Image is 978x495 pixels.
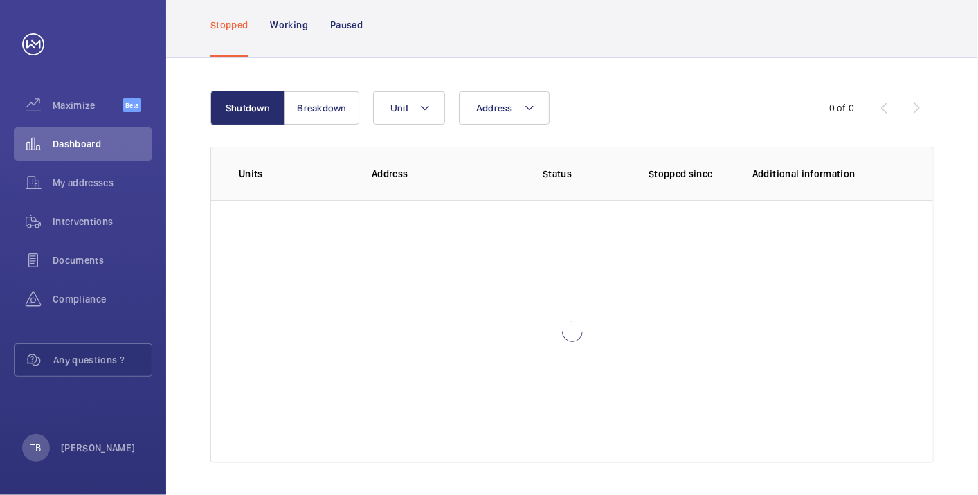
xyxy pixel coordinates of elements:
span: Beta [123,98,141,112]
span: Interventions [53,215,152,228]
p: Stopped [210,18,248,32]
span: Any questions ? [53,353,152,367]
span: Address [476,102,513,114]
p: Address [372,167,488,181]
p: Working [270,18,307,32]
span: Documents [53,253,152,267]
button: Address [459,91,550,125]
button: Shutdown [210,91,285,125]
span: Compliance [53,292,152,306]
p: Stopped since [649,167,730,181]
p: Units [239,167,350,181]
span: Dashboard [53,137,152,151]
button: Breakdown [284,91,359,125]
p: [PERSON_NAME] [61,441,136,455]
p: TB [30,441,41,455]
span: Maximize [53,98,123,112]
p: Additional information [752,167,905,181]
span: Unit [390,102,408,114]
div: 0 of 0 [829,101,854,115]
span: My addresses [53,176,152,190]
p: Paused [330,18,363,32]
p: Status [498,167,617,181]
button: Unit [373,91,445,125]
